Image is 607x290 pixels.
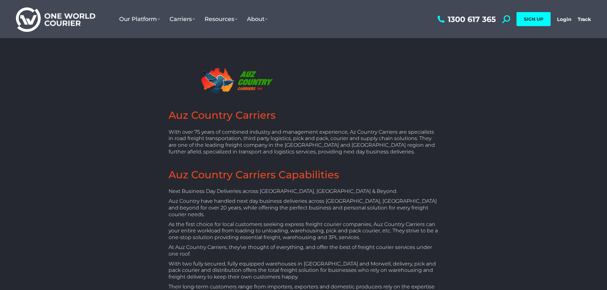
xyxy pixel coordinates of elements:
[169,168,439,181] h2: Auz Country Carriers Capabilities
[436,15,496,23] a: 1300 617 365
[578,16,591,22] a: Track
[16,6,95,32] img: One World Courier
[170,16,195,23] span: Carriers
[169,221,439,241] p: As the first choice for local customers seeking express freight courier companies, Auz Country Ca...
[169,244,439,258] p: At Auz Country Carriers, they’ve thought of everything, and offer the best of freight courier ser...
[169,198,439,218] p: Auz Country have handled next day business deliveries across [GEOGRAPHIC_DATA], [GEOGRAPHIC_DATA]...
[557,16,571,22] a: Login
[169,188,439,195] p: Next Business Day Deliveries across [GEOGRAPHIC_DATA], [GEOGRAPHIC_DATA] & Beyond.
[165,9,200,29] a: Carriers
[247,16,268,23] span: About
[517,12,551,26] a: SIGN UP
[114,9,165,29] a: Our Platform
[169,109,439,122] h2: Auz Country Carriers
[169,261,439,280] p: With two fully secured, fully equipped warehouses in [GEOGRAPHIC_DATA] and Morwell, delivery, pic...
[242,9,272,29] a: About
[205,16,237,23] span: Resources
[169,129,439,155] div: With over 75 years of combined industry and management experience, Az Country Carriers are specia...
[200,9,242,29] a: Resources
[524,16,543,22] span: SIGN UP
[119,16,160,23] span: Our Platform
